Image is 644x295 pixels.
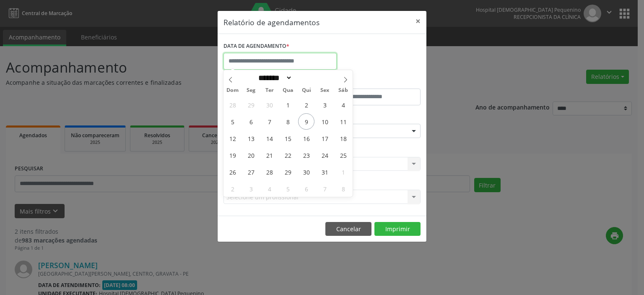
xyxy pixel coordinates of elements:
span: Outubro 21, 2025 [261,147,278,163]
button: Imprimir [374,222,421,236]
span: Outubro 29, 2025 [280,164,296,180]
span: Novembro 4, 2025 [261,180,278,197]
span: Sex [316,88,334,93]
span: Qua [279,88,297,93]
span: Ter [260,88,279,93]
span: Setembro 30, 2025 [261,97,278,113]
span: Novembro 1, 2025 [335,164,351,180]
span: Outubro 13, 2025 [243,130,259,146]
span: Novembro 7, 2025 [317,180,333,197]
span: Outubro 3, 2025 [317,97,333,113]
span: Setembro 28, 2025 [224,97,241,113]
span: Outubro 16, 2025 [298,130,314,146]
span: Novembro 3, 2025 [243,180,259,197]
span: Outubro 20, 2025 [243,147,259,163]
span: Outubro 4, 2025 [335,97,351,113]
span: Outubro 10, 2025 [317,113,333,130]
span: Outubro 25, 2025 [335,147,351,163]
span: Outubro 2, 2025 [298,97,314,113]
span: Sáb [334,88,353,93]
span: Outubro 12, 2025 [224,130,241,146]
h5: Relatório de agendamentos [223,17,319,28]
span: Outubro 8, 2025 [280,113,296,130]
span: Outubro 6, 2025 [243,113,259,130]
span: Dom [223,88,242,93]
span: Outubro 26, 2025 [224,164,241,180]
span: Outubro 19, 2025 [224,147,241,163]
span: Outubro 14, 2025 [261,130,278,146]
input: Year [292,73,320,82]
select: Month [256,73,293,82]
span: Outubro 7, 2025 [261,113,278,130]
span: Novembro 5, 2025 [280,180,296,197]
span: Qui [297,88,316,93]
button: Close [410,11,426,31]
span: Outubro 9, 2025 [298,113,314,130]
span: Outubro 17, 2025 [317,130,333,146]
span: Outubro 1, 2025 [280,97,296,113]
span: Outubro 11, 2025 [335,113,351,130]
span: Outubro 27, 2025 [243,164,259,180]
span: Outubro 30, 2025 [298,164,314,180]
span: Outubro 31, 2025 [317,164,333,180]
span: Outubro 23, 2025 [298,147,314,163]
span: Seg [242,88,260,93]
label: DATA DE AGENDAMENTO [223,40,289,53]
span: Novembro 2, 2025 [224,180,241,197]
span: Outubro 15, 2025 [280,130,296,146]
span: Outubro 18, 2025 [335,130,351,146]
span: Setembro 29, 2025 [243,97,259,113]
span: Outubro 22, 2025 [280,147,296,163]
span: Outubro 24, 2025 [317,147,333,163]
span: Novembro 8, 2025 [335,180,351,197]
button: Cancelar [325,222,371,236]
span: Novembro 6, 2025 [298,180,314,197]
label: ATÉ [324,76,421,89]
span: Outubro 5, 2025 [224,113,241,130]
span: Outubro 28, 2025 [261,164,278,180]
